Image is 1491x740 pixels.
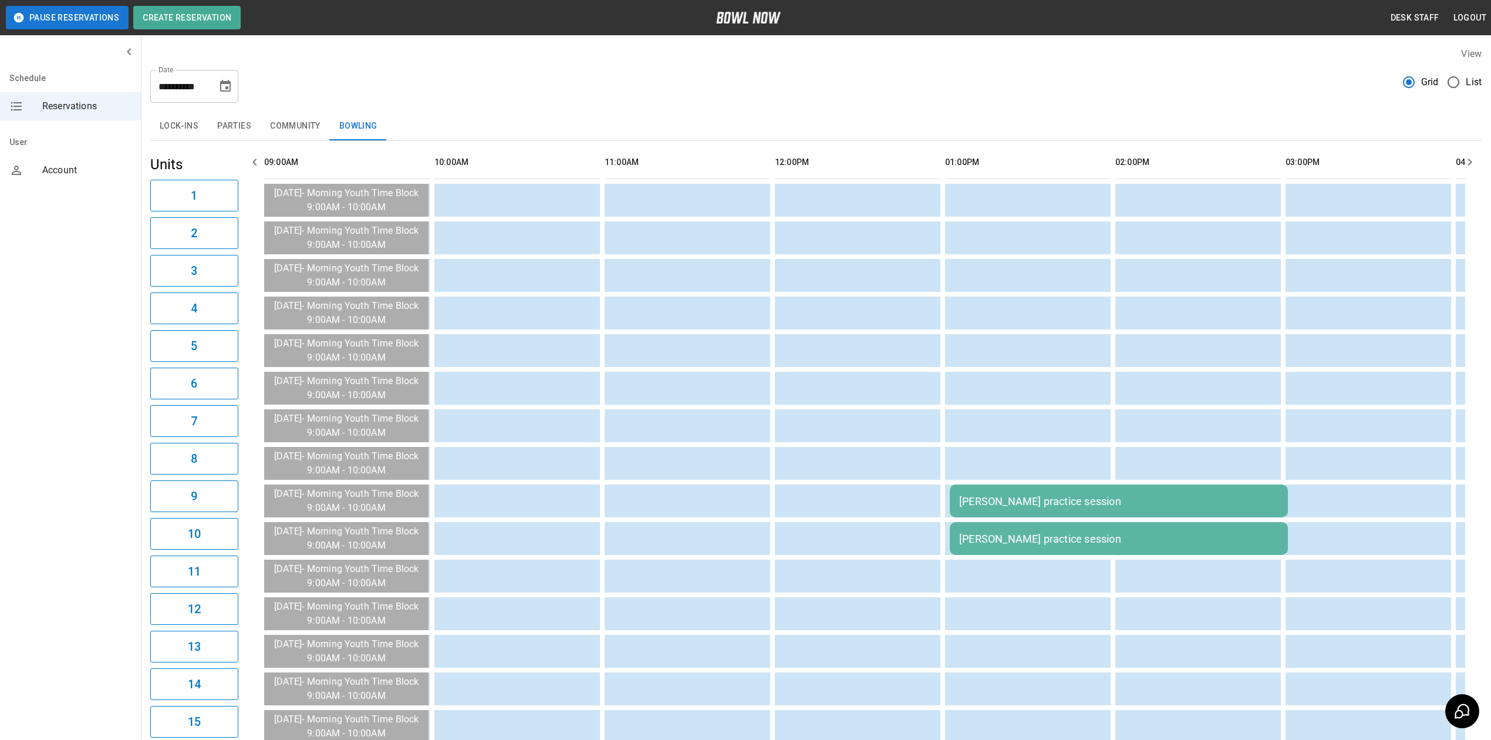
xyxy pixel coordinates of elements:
th: 11:00AM [605,146,770,179]
button: Create Reservation [133,6,241,29]
button: 10 [150,518,238,550]
button: 12 [150,593,238,625]
label: View [1461,48,1482,59]
th: 12:00PM [775,146,940,179]
h6: 11 [188,562,201,581]
button: 9 [150,480,238,512]
button: Parties [208,112,261,140]
h6: 12 [188,600,201,618]
div: [PERSON_NAME] practice session [959,533,1279,545]
h6: 9 [191,487,197,506]
div: inventory tabs [150,112,1482,140]
h6: 6 [191,374,197,393]
h6: 7 [191,412,197,430]
button: Desk Staff [1386,7,1444,29]
button: 7 [150,405,238,437]
button: Lock-ins [150,112,208,140]
button: Logout [1449,7,1491,29]
h5: Units [150,155,238,174]
h6: 3 [191,261,197,280]
h6: 14 [188,675,201,694]
th: 10:00AM [434,146,600,179]
span: Account [42,163,131,177]
button: Community [261,112,330,140]
button: 14 [150,668,238,700]
button: Pause Reservations [6,6,129,29]
h6: 10 [188,524,201,543]
h6: 5 [191,337,197,355]
button: 8 [150,443,238,475]
button: 13 [150,631,238,662]
button: 15 [150,706,238,738]
h6: 2 [191,224,197,243]
h6: 4 [191,299,197,318]
h6: 13 [188,637,201,656]
button: 1 [150,180,238,211]
h6: 1 [191,186,197,205]
button: Choose date, selected date is Aug 23, 2025 [214,75,237,98]
span: Reservations [42,99,131,113]
button: 2 [150,217,238,249]
h6: 8 [191,449,197,468]
button: 11 [150,556,238,587]
span: Grid [1421,75,1439,89]
div: [PERSON_NAME] practice session [959,495,1279,507]
button: 6 [150,368,238,399]
img: logo [716,12,781,23]
th: 09:00AM [264,146,430,179]
button: 5 [150,330,238,362]
h6: 15 [188,712,201,731]
button: 3 [150,255,238,287]
span: List [1466,75,1482,89]
button: 4 [150,292,238,324]
button: Bowling [330,112,387,140]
